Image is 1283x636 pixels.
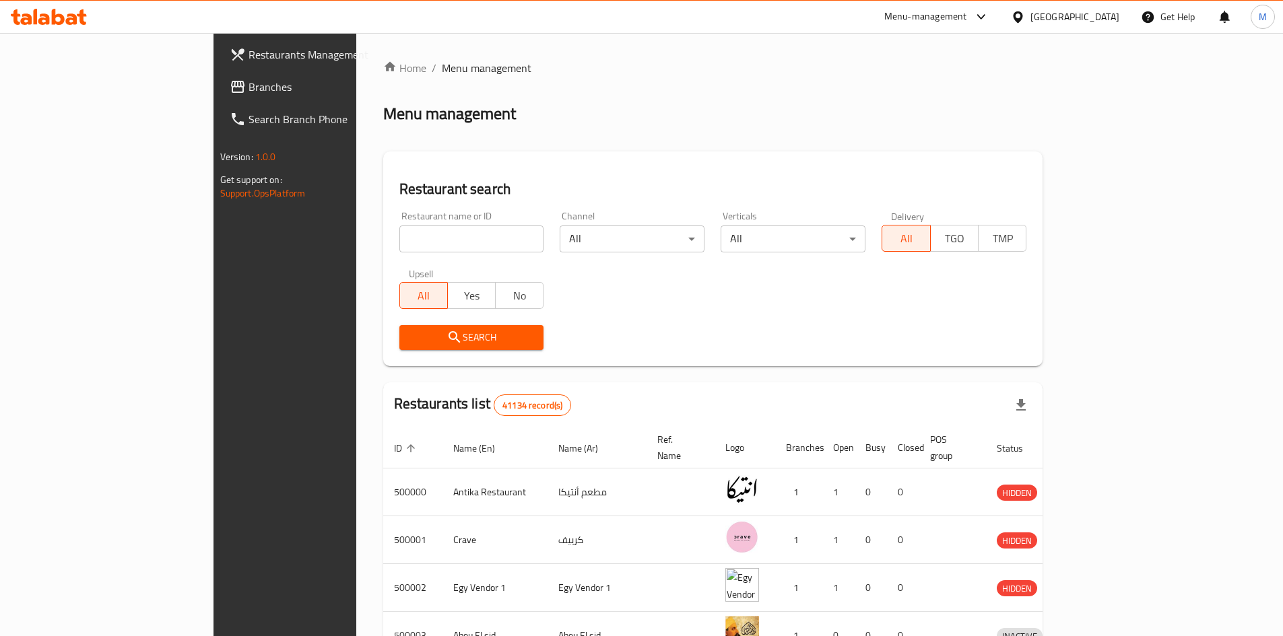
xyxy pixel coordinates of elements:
div: All [560,225,704,252]
span: Name (Ar) [558,440,616,456]
span: Branches [249,79,417,95]
span: Search [410,329,533,346]
a: Branches [219,71,428,103]
div: [GEOGRAPHIC_DATA] [1030,9,1119,24]
td: Egy Vendor 1 [442,564,548,612]
span: Get support on: [220,171,282,188]
th: Busy [855,427,887,468]
button: No [495,282,544,309]
h2: Restaurants list [394,394,572,416]
td: 1 [822,468,855,516]
td: 0 [887,516,919,564]
span: HIDDEN [997,533,1037,549]
span: TMP [984,229,1021,248]
span: Menu management [442,60,531,76]
th: Closed [887,427,919,468]
div: Total records count [494,394,571,416]
nav: breadcrumb [383,60,1043,76]
td: مطعم أنتيكا [548,468,647,516]
td: 0 [855,516,887,564]
div: HIDDEN [997,580,1037,596]
a: Support.OpsPlatform [220,184,306,202]
li: / [432,60,436,76]
a: Search Branch Phone [219,103,428,135]
td: 0 [887,564,919,612]
span: Restaurants Management [249,46,417,63]
input: Search for restaurant name or ID.. [399,225,544,252]
span: ID [394,440,420,456]
span: Search Branch Phone [249,111,417,127]
td: كرييف [548,516,647,564]
span: 1.0.0 [255,148,276,166]
label: Upsell [409,269,434,278]
span: Name (En) [453,440,513,456]
th: Open [822,427,855,468]
span: All [888,229,925,248]
button: TMP [978,225,1026,252]
td: Crave [442,516,548,564]
span: Version: [220,148,253,166]
div: Menu-management [884,9,967,25]
td: 0 [855,564,887,612]
span: Yes [453,286,490,306]
td: Egy Vendor 1 [548,564,647,612]
button: All [882,225,930,252]
h2: Restaurant search [399,179,1027,199]
td: 1 [822,516,855,564]
span: Status [997,440,1041,456]
th: Logo [715,427,775,468]
button: All [399,282,448,309]
td: 1 [775,468,822,516]
div: All [721,225,865,252]
h2: Menu management [383,103,516,125]
div: Export file [1005,389,1037,421]
img: Crave [725,520,759,554]
span: All [405,286,442,306]
span: POS group [930,431,970,464]
td: 1 [822,564,855,612]
span: HIDDEN [997,581,1037,596]
img: Antika Restaurant [725,472,759,506]
td: 1 [775,516,822,564]
td: 1 [775,564,822,612]
td: 0 [855,468,887,516]
button: Yes [447,282,496,309]
img: Egy Vendor 1 [725,568,759,602]
div: HIDDEN [997,485,1037,501]
span: No [501,286,538,306]
span: M [1259,9,1267,24]
button: Search [399,325,544,350]
label: Delivery [891,211,925,221]
td: Antika Restaurant [442,468,548,516]
span: HIDDEN [997,485,1037,501]
span: Ref. Name [657,431,698,464]
td: 0 [887,468,919,516]
a: Restaurants Management [219,38,428,71]
span: TGO [936,229,973,248]
span: 41134 record(s) [494,399,570,412]
th: Branches [775,427,822,468]
button: TGO [930,225,979,252]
